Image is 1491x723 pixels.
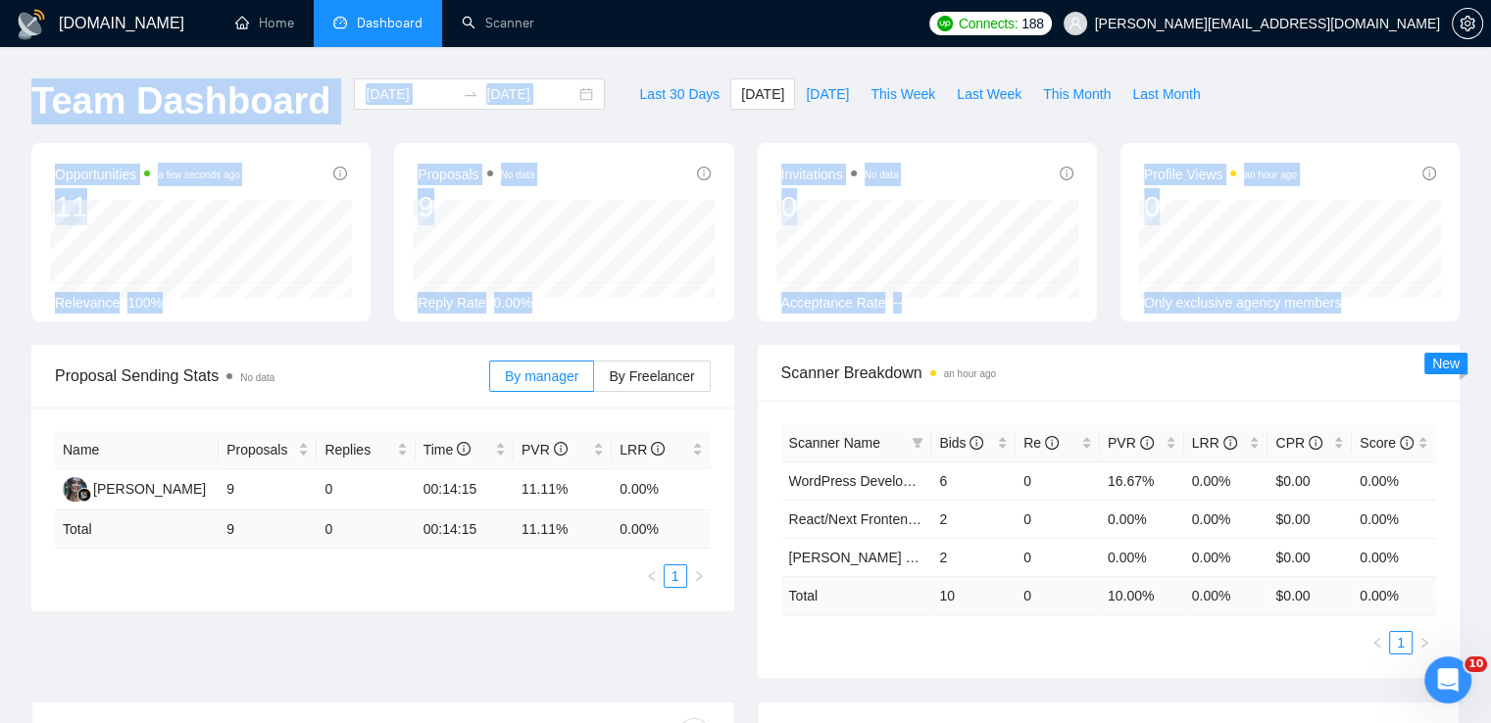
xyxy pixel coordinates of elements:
li: 1 [1389,631,1413,654]
span: Time [423,442,471,458]
li: Previous Page [1366,631,1389,654]
td: 0 [317,469,415,510]
span: filter [912,437,923,449]
th: Name [55,431,219,469]
a: setting [1452,16,1483,31]
td: $0.00 [1267,461,1352,500]
button: [DATE] [730,78,795,110]
a: 1 [665,565,686,587]
span: New [1432,356,1460,371]
span: left [646,570,658,582]
span: This Month [1043,83,1111,105]
span: info-circle [554,442,568,456]
span: Last Month [1132,83,1200,105]
span: info-circle [1309,436,1322,450]
span: to [463,86,478,102]
span: CPR [1275,435,1321,451]
td: 11.11 % [514,510,612,549]
td: 9 [219,510,317,549]
a: WordPress Development [789,473,941,489]
span: Invitations [781,163,899,186]
span: info-circle [1422,167,1436,180]
span: 0.00% [494,295,533,311]
span: Reply Rate [418,295,485,311]
span: right [693,570,705,582]
img: upwork-logo.png [937,16,953,31]
button: Last Month [1121,78,1211,110]
span: Relevance [55,295,120,311]
button: right [1413,631,1436,654]
span: Last Week [957,83,1021,105]
button: [DATE] [795,78,860,110]
span: info-circle [1223,436,1237,450]
div: 0 [781,188,899,225]
time: a few seconds ago [158,169,239,180]
span: Re [1023,435,1059,451]
td: $0.00 [1267,500,1352,538]
span: Scanner Name [789,435,880,451]
td: 2 [931,500,1016,538]
li: Next Page [687,564,711,588]
a: homeHome [235,15,294,31]
span: -- [893,295,902,311]
span: swap-right [463,86,478,102]
iframe: Intercom live chat [1424,656,1471,703]
span: right [1418,637,1430,649]
td: 0.00% [1100,500,1184,538]
span: Score [1360,435,1413,451]
span: Opportunities [55,163,240,186]
button: left [1366,631,1389,654]
th: Replies [317,431,415,469]
span: info-circle [333,167,347,180]
span: info-circle [1140,436,1154,450]
td: 10.00 % [1100,576,1184,614]
th: Proposals [219,431,317,469]
td: 0.00% [1352,500,1436,538]
div: 9 [418,188,534,225]
td: 0.00% [1184,500,1268,538]
h1: Team Dashboard [31,78,330,124]
span: info-circle [1060,167,1073,180]
span: Last 30 Days [639,83,720,105]
span: info-circle [457,442,471,456]
button: setting [1452,8,1483,39]
span: LRR [1192,435,1237,451]
td: 0.00 % [1184,576,1268,614]
a: RS[PERSON_NAME] [63,480,206,496]
td: 10 [931,576,1016,614]
img: RS [63,477,87,502]
img: logo [16,9,47,40]
td: Total [55,510,219,549]
time: an hour ago [944,368,996,379]
a: React/Next Frontend Dev [789,511,944,527]
td: $ 0.00 [1267,576,1352,614]
a: searchScanner [462,15,534,31]
button: Last Week [946,78,1032,110]
span: LRR [620,442,665,458]
span: Proposals [418,163,534,186]
td: 0 [1016,576,1100,614]
span: info-circle [969,436,983,450]
div: 11 [55,188,240,225]
span: Proposals [226,439,294,460]
td: 0 [317,510,415,549]
button: right [687,564,711,588]
span: PVR [1108,435,1154,451]
span: Connects: [959,13,1018,34]
span: No data [501,169,535,180]
span: By Freelancer [609,368,694,384]
td: 16.67% [1100,461,1184,500]
span: [DATE] [806,83,849,105]
td: 00:14:15 [416,469,514,510]
input: End date [486,83,575,105]
span: Proposal Sending Stats [55,363,489,388]
td: 0 [1016,461,1100,500]
span: Only exclusive agency members [1144,295,1342,311]
span: user [1069,17,1082,30]
span: setting [1453,16,1482,31]
span: No data [865,169,899,180]
td: 9 [219,469,317,510]
td: 0.00% [1100,538,1184,576]
td: 0.00% [1184,538,1268,576]
span: info-circle [1045,436,1059,450]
